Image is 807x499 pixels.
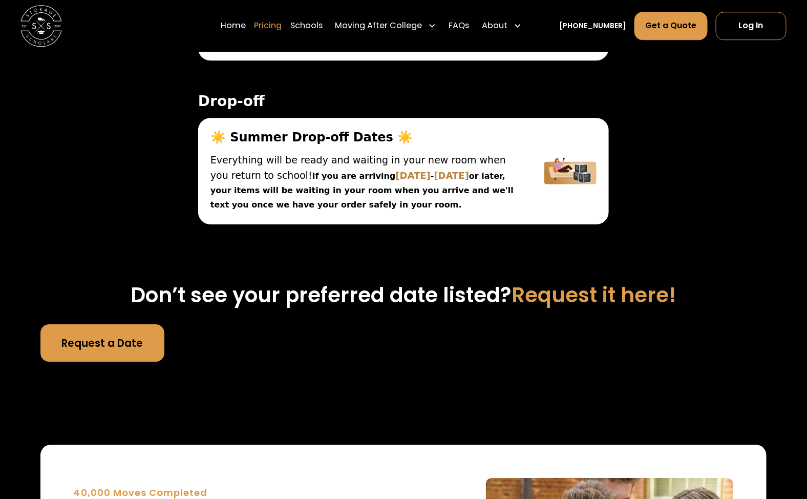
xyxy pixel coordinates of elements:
[40,283,767,308] h3: Don’t see your preferred date listed?
[478,11,526,40] div: About
[20,5,62,47] img: Storage Scholars main logo
[449,11,470,40] a: FAQs
[254,11,282,40] a: Pricing
[512,281,676,309] span: Request it here!
[210,130,520,144] span: ☀️ Summer Drop-off Dates ☀️
[210,153,520,212] div: If you are arriving - or later, your items will be waiting in your room when you arrive and we'll...
[434,170,470,181] span: [DATE]
[40,324,164,362] a: Request a Date
[396,170,431,181] span: [DATE]
[198,93,609,110] span: Drop-off
[335,19,422,32] div: Moving After College
[482,19,507,32] div: About
[210,154,506,181] span: Everything will be ready and waiting in your new room when you return to school!
[544,130,597,212] img: Delivery Image
[634,12,707,40] a: Get a Quote
[221,11,246,40] a: Home
[290,11,323,40] a: Schools
[331,11,441,40] div: Moving After College
[716,12,787,40] a: Log In
[559,20,626,31] a: [PHONE_NUMBER]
